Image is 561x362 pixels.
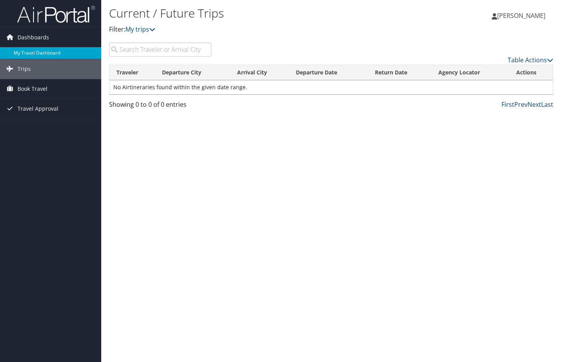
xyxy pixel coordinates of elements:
a: My trips [125,25,155,34]
th: Return Date: activate to sort column ascending [368,65,431,80]
th: Arrival City: activate to sort column ascending [230,65,289,80]
a: [PERSON_NAME] [492,4,553,27]
input: Search Traveler or Arrival City [109,42,211,57]
th: Departure Date: activate to sort column descending [289,65,368,80]
h1: Current / Future Trips [109,5,405,21]
p: Filter: [109,25,405,35]
div: Showing 0 to 0 of 0 entries [109,100,211,113]
a: First [501,100,514,109]
th: Traveler: activate to sort column ascending [109,65,155,80]
a: Last [541,100,553,109]
img: airportal-logo.png [17,5,95,23]
th: Agency Locator: activate to sort column ascending [431,65,510,80]
span: Trips [18,59,31,79]
a: Table Actions [508,56,553,64]
span: Book Travel [18,79,47,99]
span: Dashboards [18,28,49,47]
span: [PERSON_NAME] [497,11,545,20]
th: Actions [509,65,553,80]
td: No Airtineraries found within the given date range. [109,80,553,94]
span: Travel Approval [18,99,58,118]
a: Next [528,100,541,109]
th: Departure City: activate to sort column ascending [155,65,230,80]
a: Prev [514,100,528,109]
